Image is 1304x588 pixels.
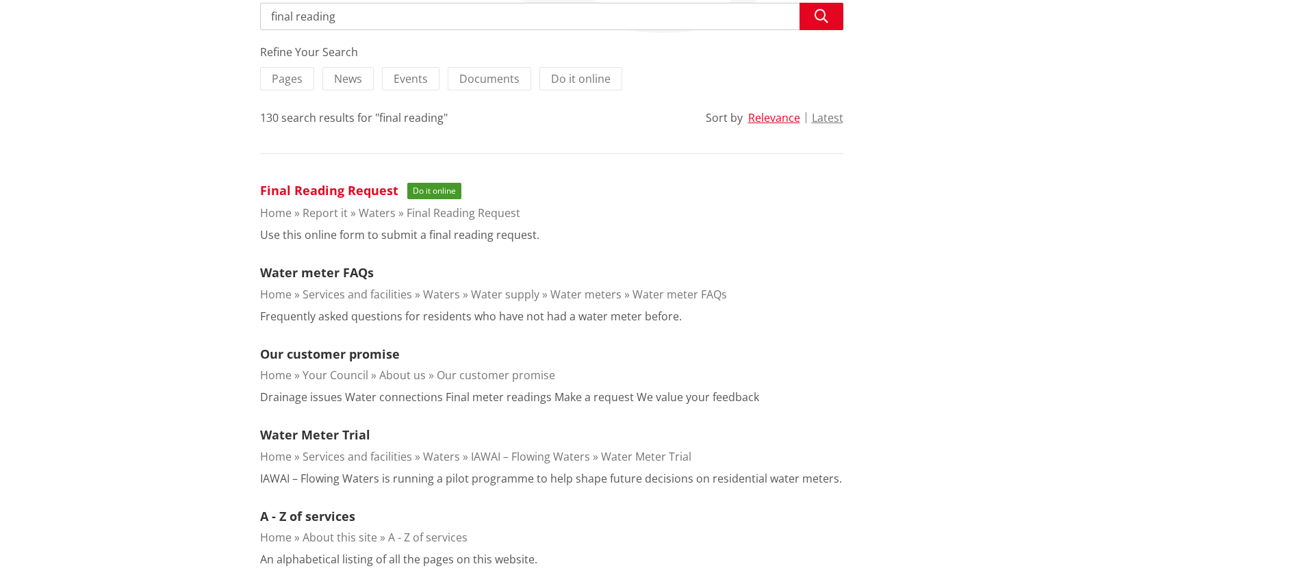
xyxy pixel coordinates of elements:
div: Sort by [706,110,743,126]
a: Water meter FAQs [260,264,374,281]
a: Water meter FAQs [632,287,727,302]
p: An alphabetical listing of all the pages on this website. [260,551,537,567]
a: Water meters [550,287,622,302]
span: Documents [459,71,520,86]
a: A - Z of services [388,530,468,545]
button: Relevance [748,112,800,124]
a: Final Reading Request [407,205,520,220]
a: Home [260,530,292,545]
a: Water supply [471,287,539,302]
button: Latest [812,112,843,124]
a: About this site [303,530,377,545]
input: Search input [260,3,843,30]
span: News [334,71,362,86]
span: Events [394,71,428,86]
a: Our customer promise [260,346,400,362]
a: Home [260,205,292,220]
p: IAWAI – Flowing Waters is running a pilot programme to help shape future decisions on residential... [260,470,842,487]
p: Drainage issues Water connections Final meter readings Make a request We value your feedback [260,389,759,405]
a: Waters [423,287,460,302]
span: Pages [272,71,303,86]
a: Waters [423,449,460,464]
a: Services and facilities [303,287,412,302]
a: IAWAI – Flowing Waters [471,449,590,464]
a: Our customer promise [437,368,555,383]
a: Your Council [303,368,368,383]
p: Frequently asked questions for residents who have not had a water meter before. [260,308,682,324]
a: Home [260,368,292,383]
a: Final Reading Request [260,182,398,199]
a: Water Meter Trial [601,449,691,464]
a: About us [379,368,426,383]
span: Do it online [407,183,461,199]
div: 130 search results for "final reading" [260,110,448,126]
a: Home [260,449,292,464]
a: Services and facilities [303,449,412,464]
div: Refine Your Search [260,44,843,60]
a: A - Z of services [260,508,355,524]
a: Home [260,287,292,302]
span: Do it online [551,71,611,86]
a: Report it [303,205,348,220]
a: Waters [359,205,396,220]
a: Water Meter Trial [260,426,370,443]
p: Use this online form to submit a final reading request. [260,227,539,243]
